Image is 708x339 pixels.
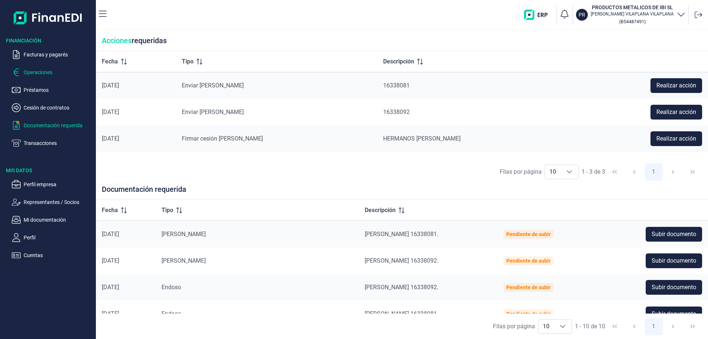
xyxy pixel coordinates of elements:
span: Realizar acción [656,81,696,90]
button: Realizar acción [650,131,702,146]
p: Perfil [24,233,93,242]
span: Fecha [102,206,118,215]
span: 1 - 10 de 10 [575,324,605,329]
button: First Page [606,163,624,181]
span: Tipo [162,206,173,215]
button: Page 1 [645,163,663,181]
p: Operaciones [24,68,93,77]
p: [PERSON_NAME] VILAPLANA VILAPLANA [591,11,674,17]
span: 1 - 3 de 3 [582,169,605,175]
p: Préstamos [24,86,93,94]
img: Logo de aplicación [14,6,83,30]
div: Pendiente de subir [506,231,551,237]
span: Tipo [182,57,194,66]
button: Last Page [684,318,701,335]
span: Enviar [PERSON_NAME] [182,108,244,115]
p: Cesión de contratos [24,103,93,112]
span: 10 [538,319,554,333]
span: [PERSON_NAME] [162,257,206,264]
span: HERMANOS [PERSON_NAME] [383,135,461,142]
button: Cuentas [12,251,93,260]
button: Next Page [664,318,682,335]
span: 10 [545,165,560,179]
button: Perfil [12,233,93,242]
p: Mi documentación [24,215,93,224]
div: Documentación requerida [96,185,708,200]
span: Acciones [102,36,132,45]
button: Facturas y pagarés [12,50,93,59]
span: Fecha [102,57,118,66]
div: [DATE] [102,310,150,318]
span: [PERSON_NAME] 16338081. [365,310,438,317]
button: Perfil empresa [12,180,93,189]
button: Subir documento [646,253,702,268]
button: Mi documentación [12,215,93,224]
span: Subir documento [652,283,696,292]
button: Page 1 [645,318,663,335]
span: Endoso [162,284,181,291]
p: Facturas y pagarés [24,50,93,59]
span: [PERSON_NAME] 16338092. [365,284,438,291]
div: Pendiente de subir [506,284,551,290]
span: Subir documento [652,309,696,318]
span: Subir documento [652,256,696,265]
span: 16338092 [383,108,410,115]
span: Subir documento [652,230,696,239]
button: Previous Page [625,163,643,181]
span: Realizar acción [656,134,696,143]
button: Representantes / Socios [12,198,93,207]
button: Documentación requerida [12,121,93,130]
small: Copiar cif [619,19,646,24]
div: [DATE] [102,284,150,291]
button: Subir documento [646,227,702,242]
span: Endoso [162,310,181,317]
p: PR [579,11,585,18]
img: erp [524,10,553,20]
button: Previous Page [625,318,643,335]
span: Descripción [383,57,414,66]
span: Firmar cesión [PERSON_NAME] [182,135,263,142]
div: requeridas [96,30,708,51]
span: Descripción [365,206,396,215]
p: Cuentas [24,251,93,260]
button: Transacciones [12,139,93,148]
button: Préstamos [12,86,93,94]
div: Choose [560,165,578,179]
div: Pendiente de subir [506,258,551,264]
button: Next Page [664,163,682,181]
button: First Page [606,318,624,335]
p: Perfil empresa [24,180,93,189]
div: Filas por página [500,167,542,176]
div: Filas por página [493,322,535,331]
div: [DATE] [102,135,170,142]
div: [DATE] [102,82,170,89]
span: [PERSON_NAME] [162,231,206,238]
div: [DATE] [102,257,150,264]
button: Operaciones [12,68,93,77]
button: Subir documento [646,280,702,295]
div: [DATE] [102,231,150,238]
h3: PRODUCTOS METALICOS DE IBI SL [591,4,674,11]
button: PRPRODUCTOS METALICOS DE IBI SL[PERSON_NAME] VILAPLANA VILAPLANA(B54487491) [576,4,686,26]
p: Transacciones [24,139,93,148]
button: Subir documento [646,307,702,321]
div: Pendiente de subir [506,311,551,317]
div: [DATE] [102,108,170,116]
p: Documentación requerida [24,121,93,130]
span: [PERSON_NAME] 16338092. [365,257,438,264]
button: Realizar acción [650,78,702,93]
span: [PERSON_NAME] 16338081. [365,231,438,238]
div: Choose [554,319,572,333]
button: Realizar acción [650,105,702,120]
button: Cesión de contratos [12,103,93,112]
span: 16338081 [383,82,410,89]
span: Realizar acción [656,108,696,117]
button: Last Page [684,163,701,181]
span: Enviar [PERSON_NAME] [182,82,244,89]
p: Representantes / Socios [24,198,93,207]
